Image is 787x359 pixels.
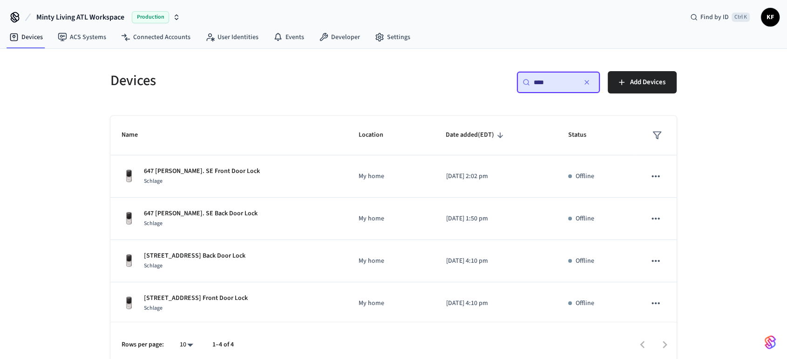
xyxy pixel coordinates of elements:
[359,214,423,224] p: My home
[761,8,780,27] button: KF
[212,340,234,350] p: 1–4 of 4
[266,29,312,46] a: Events
[175,338,197,352] div: 10
[683,9,757,26] div: Find by IDCtrl K
[576,214,594,224] p: Offline
[122,340,164,350] p: Rows per page:
[576,256,594,266] p: Offline
[144,209,258,219] p: 647 [PERSON_NAME]. SE Back Door Lock
[122,253,136,268] img: Yale Assure Touchscreen Wifi Smart Lock, Satin Nickel, Front
[144,304,163,312] span: Schlage
[122,128,150,142] span: Name
[359,172,423,181] p: My home
[2,29,50,46] a: Devices
[144,219,163,227] span: Schlage
[110,71,388,90] h5: Devices
[446,299,546,308] p: [DATE] 4:10 pm
[630,76,665,88] span: Add Devices
[367,29,418,46] a: Settings
[576,172,594,181] p: Offline
[446,214,546,224] p: [DATE] 1:50 pm
[144,166,260,176] p: 647 [PERSON_NAME]. SE Front Door Lock
[700,13,729,22] span: Find by ID
[36,12,124,23] span: Minty Living ATL Workspace
[144,293,248,303] p: [STREET_ADDRESS] Front Door Lock
[114,29,198,46] a: Connected Accounts
[198,29,266,46] a: User Identities
[312,29,367,46] a: Developer
[144,251,245,261] p: [STREET_ADDRESS] Back Door Lock
[144,262,163,270] span: Schlage
[608,71,677,93] button: Add Devices
[144,177,163,185] span: Schlage
[765,335,776,350] img: SeamLogoGradient.69752ec5.svg
[576,299,594,308] p: Offline
[122,296,136,311] img: Yale Assure Touchscreen Wifi Smart Lock, Satin Nickel, Front
[50,29,114,46] a: ACS Systems
[122,169,136,184] img: Yale Assure Touchscreen Wifi Smart Lock, Satin Nickel, Front
[568,128,598,142] span: Status
[762,9,779,26] span: KF
[122,211,136,226] img: Yale Assure Touchscreen Wifi Smart Lock, Satin Nickel, Front
[732,13,750,22] span: Ctrl K
[446,172,546,181] p: [DATE] 2:02 pm
[359,256,423,266] p: My home
[359,299,423,308] p: My home
[446,128,506,142] span: Date added(EDT)
[446,256,546,266] p: [DATE] 4:10 pm
[110,116,677,325] table: sticky table
[359,128,395,142] span: Location
[132,11,169,23] span: Production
